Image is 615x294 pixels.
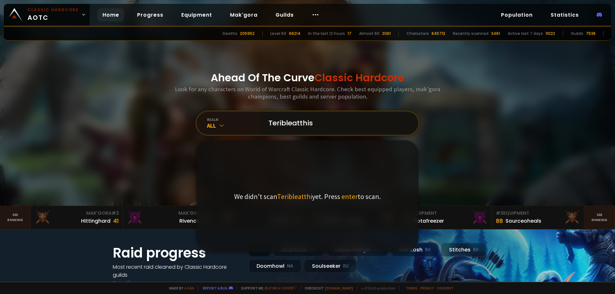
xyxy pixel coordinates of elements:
div: Rivench [179,217,200,225]
a: Population [496,8,538,21]
div: Active last 7 days [508,31,543,36]
div: 3461 [491,31,500,36]
div: Level 60 [270,31,286,36]
a: Home [97,8,124,21]
div: Mak'Gora [127,210,211,217]
h1: Ahead Of The Curve [211,70,404,85]
div: 88 [496,217,503,225]
div: Notafreezer [413,217,444,225]
div: Stitches [441,243,487,257]
span: # 3 [496,210,503,216]
div: In the last 12 hours [308,31,345,36]
div: Hittinghard [81,217,111,225]
div: realm [207,117,261,122]
div: Equipment [404,210,488,217]
div: Almost 60 [359,31,380,36]
div: 11022 [545,31,555,36]
span: Teribleatthi [277,192,312,201]
div: Recently scanned [453,31,488,36]
span: Support me, [237,286,297,290]
span: Classic Hardcore [315,70,404,85]
p: We didn't scan yet. Press to scan. [234,192,381,201]
div: 17 [348,31,351,36]
small: EU [425,247,430,253]
a: #3Equipment88Sourceoheals [492,206,584,229]
div: Sourceoheals [505,217,541,225]
a: Report a bug [203,286,228,290]
div: 2061 [382,31,391,36]
a: a fan [184,286,194,290]
span: v. d752d5 - production [357,286,395,290]
div: Guilds [571,31,583,36]
h3: Look for any characters on World of Warcraft Classic Hardcore. Check best equipped players, mak'g... [172,85,443,100]
a: Classic HardcoreAOTC [4,4,90,26]
a: [DOMAIN_NAME] [325,286,353,290]
div: Characters [406,31,429,36]
a: See all progress [113,279,154,287]
a: Equipment [176,8,217,21]
small: Classic Hardcore [28,7,79,13]
span: enter [341,192,358,201]
div: 66214 [289,31,300,36]
a: Guilds [270,8,299,21]
div: 41 [113,217,119,225]
a: Statistics [545,8,584,21]
span: # 3 [111,210,119,216]
a: Consent [437,286,454,290]
a: Seeranking [584,206,615,229]
a: Mak'Gora#3Hittinghard41 [31,206,123,229]
h4: Most recent raid cleaned by Classic Hardcore guilds [113,263,241,279]
a: Buy me a coffee [265,286,297,290]
div: 7538 [586,31,595,36]
a: Mak'Gora#2Rivench100 [123,206,215,229]
h1: Raid progress [113,243,241,263]
a: #2Equipment88Notafreezer [400,206,492,229]
div: Doomhowl [249,259,301,273]
div: Soulseeker [304,259,357,273]
div: All [207,122,261,129]
input: Search a character... [265,112,411,135]
span: Checkout [300,286,353,290]
a: Mak'gora [225,8,263,21]
span: Made by [165,286,194,290]
div: 205952 [240,31,255,36]
div: Mak'Gora [35,210,119,217]
small: NA [287,263,293,269]
div: 845713 [431,31,445,36]
a: Terms [406,286,418,290]
a: Privacy [420,286,434,290]
small: EU [343,263,348,269]
div: Equipment [496,210,580,217]
div: Deaths [223,31,237,36]
small: EU [473,247,479,253]
span: AOTC [28,7,79,22]
a: Progress [132,8,168,21]
div: Nek'Rosh [391,243,439,257]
